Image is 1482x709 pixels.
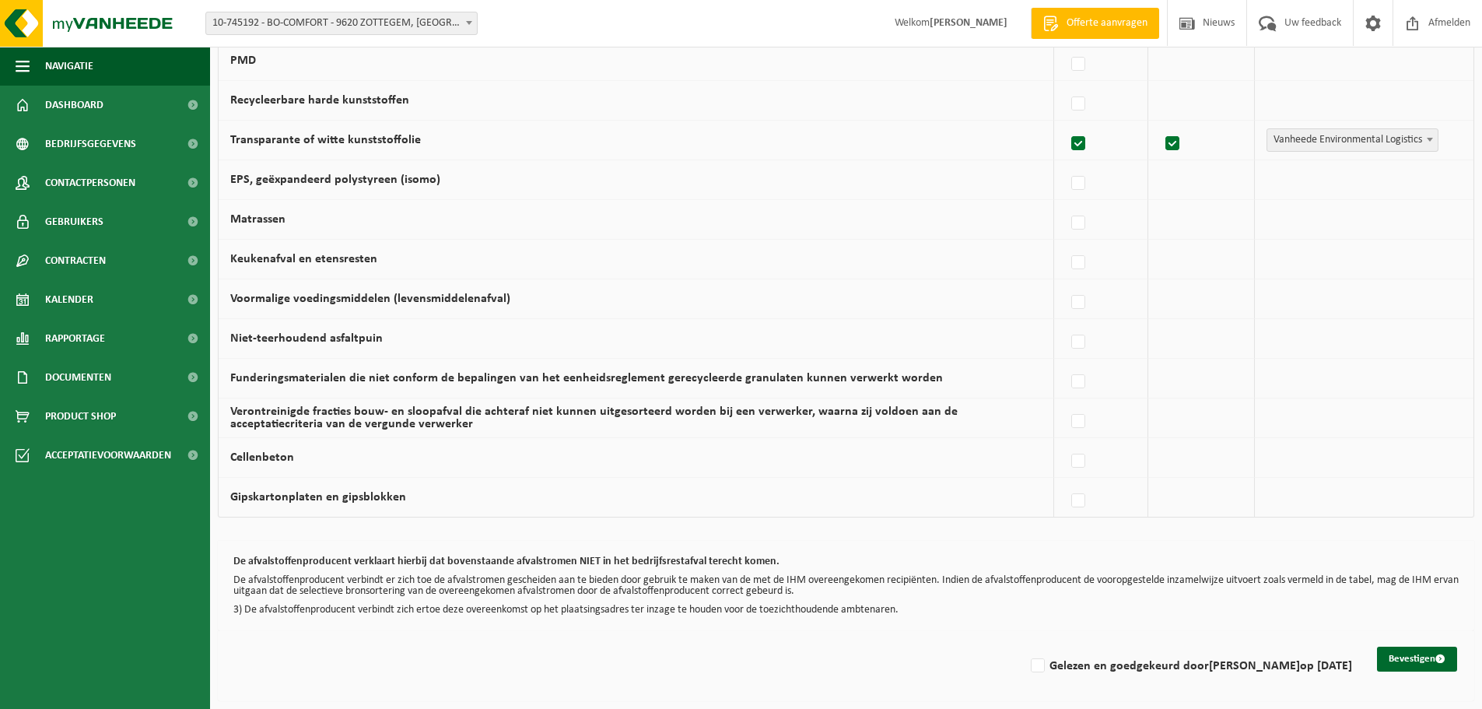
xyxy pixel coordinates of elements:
[1031,8,1159,39] a: Offerte aanvragen
[1267,129,1438,151] span: Vanheede Environmental Logistics
[230,405,958,430] label: Verontreinigde fracties bouw- en sloopafval die achteraf niet kunnen uitgesorteerd worden bij een...
[45,280,93,319] span: Kalender
[233,556,780,567] b: De afvalstoffenproducent verklaart hierbij dat bovenstaande afvalstromen NIET in het bedrijfsrest...
[230,491,406,504] label: Gipskartonplaten en gipsblokken
[233,575,1459,597] p: De afvalstoffenproducent verbindt er zich toe de afvalstromen gescheiden aan te bieden door gebru...
[1377,647,1457,672] button: Bevestigen
[45,319,105,358] span: Rapportage
[930,17,1007,29] strong: [PERSON_NAME]
[45,358,111,397] span: Documenten
[45,86,103,125] span: Dashboard
[230,293,510,305] label: Voormalige voedingsmiddelen (levensmiddelenafval)
[233,605,1459,616] p: 3) De afvalstoffenproducent verbindt zich ertoe deze overeenkomst op het plaatsingsadres ter inza...
[45,241,106,280] span: Contracten
[230,54,256,67] label: PMD
[45,202,103,241] span: Gebruikers
[1028,655,1352,678] label: Gelezen en goedgekeurd door op [DATE]
[230,332,383,345] label: Niet-teerhoudend asfaltpuin
[205,12,478,35] span: 10-745192 - BO-COMFORT - 9620 ZOTTEGEM, LAURENS DE METSSTRAAT 72D4
[1209,660,1300,672] strong: [PERSON_NAME]
[230,174,440,186] label: EPS, geëxpandeerd polystyreen (isomo)
[206,12,477,34] span: 10-745192 - BO-COMFORT - 9620 ZOTTEGEM, LAURENS DE METSSTRAAT 72D4
[45,47,93,86] span: Navigatie
[230,134,421,146] label: Transparante of witte kunststoffolie
[230,94,409,107] label: Recycleerbare harde kunststoffen
[45,397,116,436] span: Product Shop
[45,163,135,202] span: Contactpersonen
[45,125,136,163] span: Bedrijfsgegevens
[1063,16,1151,31] span: Offerte aanvragen
[230,451,294,464] label: Cellenbeton
[230,213,286,226] label: Matrassen
[230,372,943,384] label: Funderingsmaterialen die niet conform de bepalingen van het eenheidsreglement gerecycleerde granu...
[230,253,377,265] label: Keukenafval en etensresten
[45,436,171,475] span: Acceptatievoorwaarden
[1267,128,1438,152] span: Vanheede Environmental Logistics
